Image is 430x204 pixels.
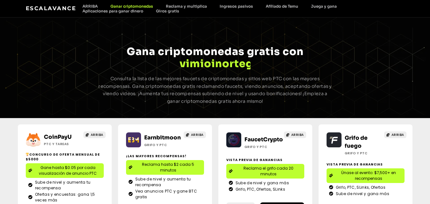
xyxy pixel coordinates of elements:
[284,131,306,138] a: ARRIBA
[243,165,293,177] font: Reclama el grifo cada 20 minutos
[184,131,206,138] a: ARRIBA
[126,154,187,158] font: ¡Las mayores recompensas!
[226,164,304,179] a: Reclama el grifo cada 20 minutos
[336,191,389,196] font: Sube de nivel y gana más
[291,132,304,137] font: ARRIBA
[82,4,98,9] font: ARRIBA
[76,9,150,13] a: Aplicaciones para ganar dinero
[244,136,283,143] a: FaucetCrypto
[44,134,72,140] a: CoinPayU
[156,9,179,13] font: Giros gratis
[82,9,143,13] font: Aplicaciones para ganar dinero
[104,4,159,9] a: Ganar criptomonedas
[236,186,285,192] font: Grifo, PTC, Ofertas, SLinks
[126,160,204,175] a: Reclama hasta $2 cada 5 minutos
[327,168,405,183] a: Únase al evento: $7,500+ en recompensas
[135,176,191,187] font: Sube de nivel y aumenta tu recompensa
[150,9,186,13] a: Giros gratis
[191,132,204,137] font: ARRIBA
[159,4,213,9] a: Reclama y multiplica
[127,45,304,58] font: Gana criptomonedas gratis con
[236,180,289,186] font: Sube de nivel y gana más
[345,135,368,150] a: Grifo de fuego
[44,142,69,146] font: ptc y tareas
[341,170,396,181] font: Únase al evento: $7,500+ en recompensas
[266,4,298,9] font: Afiliado de Temu
[345,151,368,156] font: Grifo y PTC
[135,188,197,200] font: Vea anuncios PTC y gane BTC gratis
[26,153,29,156] img: 🏆
[110,4,153,9] font: Ganar criptomonedas
[213,4,259,9] a: Ingresos pasivos
[384,131,406,138] a: ARRIBA
[144,134,181,141] a: Earnbitmoon
[336,185,385,190] font: Grifo, PTC, SLinks, Ofertas
[83,131,106,138] a: ARRIBA
[327,162,383,167] font: Vista previa de ganancias
[220,4,253,9] font: Ingresos pasivos
[91,132,103,137] font: ARRIBA
[35,192,95,203] font: Ofertas y encuestas: gana 1,5 veces más
[26,152,100,162] font: Concurso de oferta mensual de $5000
[39,165,97,176] font: Gane hasta $0.05 por cada visualización de anuncio PTC
[305,4,343,9] a: Juega y gana
[244,144,267,149] font: Grifo y PTC
[76,4,405,13] nav: Menú
[98,76,332,104] font: Consulta la lista de las mejores faucets de criptomonedas y sitios web PTC con las mayores recomp...
[226,158,283,162] font: Vista previa de ganancias
[35,179,91,191] font: Sube de nivel y aumenta tu recompensa
[142,162,194,173] font: Reclama hasta $2 cada 5 minutos
[391,132,404,137] font: ARRIBA
[311,4,337,9] font: Juega y gana
[26,163,104,178] a: Gane hasta $0.05 por cada visualización de anuncio PTC
[26,5,76,11] a: Escalavance
[166,4,207,9] font: Reclama y multiplica
[76,4,104,9] a: ARRIBA
[144,143,167,147] font: Grifo y PTC
[259,4,305,9] a: Afiliado de Temu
